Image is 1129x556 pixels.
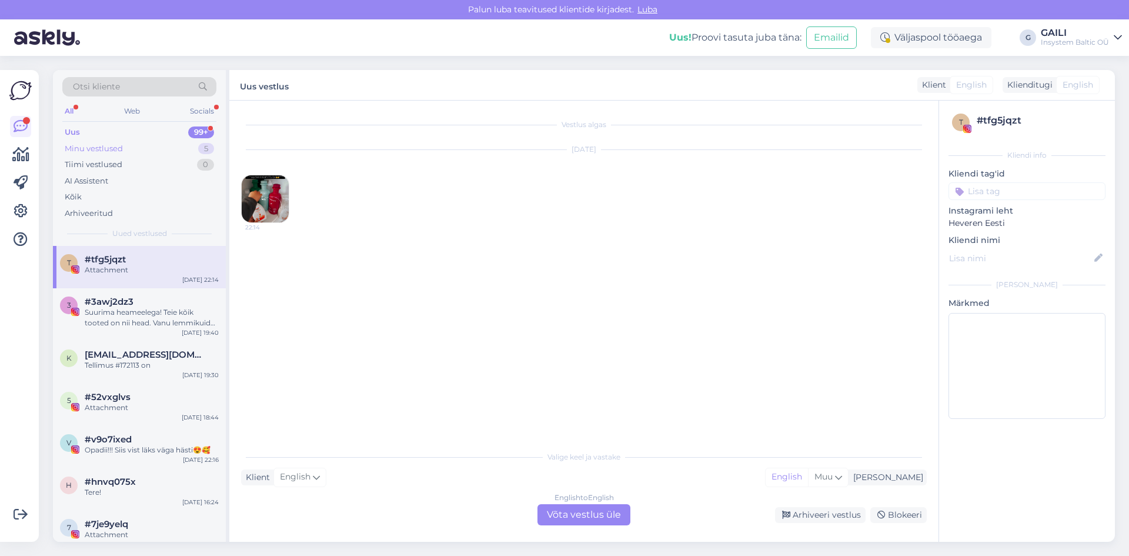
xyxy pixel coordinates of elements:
div: [PERSON_NAME] [948,279,1105,290]
div: Kõik [65,191,82,203]
a: GAILIInsystem Baltic OÜ [1041,28,1122,47]
input: Lisa tag [948,182,1105,200]
div: All [62,104,76,119]
div: Väljaspool tööaega [871,27,991,48]
span: 22:14 [245,223,289,232]
div: [DATE] 22:16 [183,455,219,464]
div: 0 [197,159,214,171]
b: Uus! [669,32,692,43]
div: 5 [198,143,214,155]
span: t [67,258,71,267]
div: Vestlus algas [241,119,927,130]
div: AI Assistent [65,175,108,187]
span: English [1063,79,1093,91]
div: Web [122,104,142,119]
div: Tere! [85,487,219,498]
div: # tfg5jqzt [977,114,1102,128]
div: Attachment [85,402,219,413]
span: 7 [67,523,71,532]
div: [DATE] 19:30 [182,371,219,379]
div: Võta vestlus üle [537,504,630,525]
div: Suurima heameelega! Teie kõik tooted on nii head. Vanu lemmikuid palju aga seekord veel [PERSON_N... [85,307,219,328]
label: Uus vestlus [240,77,289,93]
span: English [280,471,310,484]
div: Opadii!!! Siis vist läks väga hästi😍🥰 [85,445,219,455]
span: #v9o7ixed [85,434,132,445]
div: Socials [188,104,216,119]
div: Arhiveeri vestlus [775,507,866,523]
button: Emailid [806,26,857,49]
div: [DATE] 18:03 [182,540,219,549]
div: Insystem Baltic OÜ [1041,38,1109,47]
div: Klient [917,79,946,91]
div: [DATE] 18:44 [182,413,219,422]
span: #tfg5jqzt [85,254,126,265]
div: Attachment [85,265,219,275]
div: English [766,468,808,486]
div: [DATE] [241,144,927,155]
div: Proovi tasuta juba täna: [669,31,801,45]
span: kerli.roosinupp@hotmail.com [85,349,207,360]
span: Otsi kliente [73,81,120,93]
div: [DATE] 22:14 [182,275,219,284]
input: Lisa nimi [949,252,1092,265]
p: Heveren Eesti [948,217,1105,229]
div: Uus [65,126,80,138]
div: Tiimi vestlused [65,159,122,171]
div: Valige keel ja vastake [241,452,927,462]
span: t [959,118,963,126]
img: attachment [242,175,289,222]
p: Märkmed [948,297,1105,309]
div: Klient [241,471,270,484]
div: [DATE] 19:40 [182,328,219,337]
div: 99+ [188,126,214,138]
div: Klienditugi [1003,79,1053,91]
p: Instagrami leht [948,205,1105,217]
span: English [956,79,987,91]
span: 5 [67,396,71,405]
div: Attachment [85,530,219,540]
div: [PERSON_NAME] [849,471,923,484]
span: h [66,481,72,490]
div: Kliendi info [948,150,1105,161]
div: Blokeeri [870,507,927,523]
span: Luba [634,4,661,15]
img: Askly Logo [9,79,32,102]
span: k [66,354,72,362]
p: Kliendi nimi [948,234,1105,247]
div: Arhiveeritud [65,208,113,219]
span: #hnvq075x [85,477,136,487]
div: G [1020,29,1036,46]
span: v [66,438,71,447]
div: Tellimus #172113 on [85,360,219,371]
div: Minu vestlused [65,143,123,155]
span: #7je9yelq [85,519,128,530]
div: [DATE] 16:24 [182,498,219,507]
p: Kliendi tag'id [948,168,1105,180]
span: 3 [67,301,71,309]
div: GAILI [1041,28,1109,38]
span: #52vxglvs [85,392,131,402]
span: Uued vestlused [112,228,167,239]
span: #3awj2dz3 [85,297,133,307]
div: English to English [555,492,614,503]
span: Muu [814,471,833,482]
